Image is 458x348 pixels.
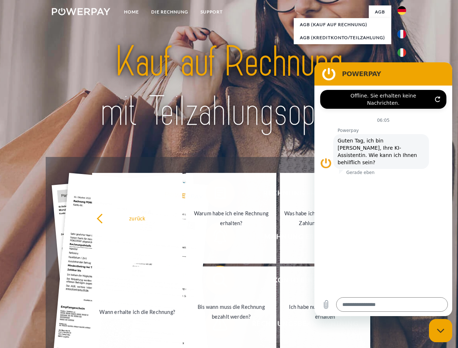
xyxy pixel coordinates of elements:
[69,35,389,139] img: title-powerpay_de.svg
[314,62,452,316] iframe: Messaging-Fenster
[397,30,406,38] img: fr
[52,8,110,15] img: logo-powerpay-white.svg
[284,208,366,228] div: Was habe ich noch offen, ist meine Zahlung eingegangen?
[369,5,391,18] a: agb
[397,48,406,57] img: it
[429,319,452,342] iframe: Schaltfläche zum Öffnen des Messaging-Fensters; Konversation läuft
[294,18,391,31] a: AGB (Kauf auf Rechnung)
[280,173,370,264] a: Was habe ich noch offen, ist meine Zahlung eingegangen?
[397,6,406,15] img: de
[96,307,178,316] div: Wann erhalte ich die Rechnung?
[194,5,229,18] a: SUPPORT
[190,208,272,228] div: Warum habe ich eine Rechnung erhalten?
[284,302,366,322] div: Ich habe nur eine Teillieferung erhalten
[118,5,145,18] a: Home
[294,31,391,44] a: AGB (Kreditkonto/Teilzahlung)
[96,213,178,223] div: zurück
[190,302,272,322] div: Bis wann muss die Rechnung bezahlt werden?
[145,5,194,18] a: DIE RECHNUNG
